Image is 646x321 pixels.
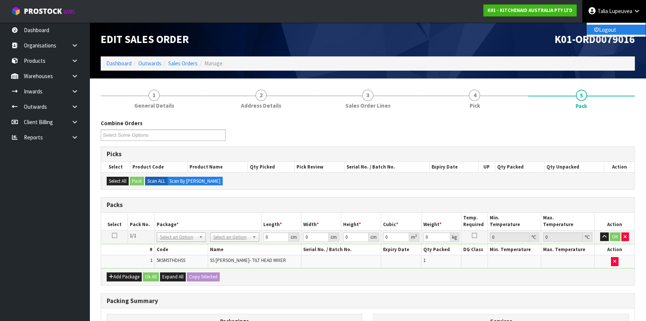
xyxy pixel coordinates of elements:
[587,25,646,35] a: Logout
[415,233,417,238] sup: 3
[541,244,595,255] th: Max. Temperature
[421,213,461,230] th: Weight
[604,162,634,172] th: Action
[101,213,128,230] th: Select
[208,244,301,255] th: Name
[63,8,75,15] small: WMS
[154,244,208,255] th: Code
[107,201,629,209] h3: Packs
[545,162,604,172] th: Qty Unpacked
[138,60,161,67] a: Outwards
[461,244,488,255] th: DG Class
[301,213,341,230] th: Width
[210,257,286,263] span: SS [PERSON_NAME]- TILT HEAD MIXER
[101,244,154,255] th: #
[241,102,281,109] span: Address Details
[160,272,186,281] button: Expand All
[488,244,541,255] th: Min. Temperature
[576,102,587,110] span: Pack
[595,244,634,255] th: Action
[495,162,544,172] th: Qty Packed
[101,33,189,46] span: Edit Sales Order
[107,151,629,158] h3: Picks
[248,162,295,172] th: Qty Picked
[107,297,629,305] h3: Packing Summary
[381,213,421,230] th: Cubic
[160,233,196,242] span: Select an Option
[107,177,129,186] button: Select All
[329,232,339,242] div: cm
[167,177,223,186] label: Scan By [PERSON_NAME]
[610,232,620,241] button: OK
[345,162,430,172] th: Serial No. / Batch No.
[213,233,249,242] span: Select an Option
[187,272,220,281] button: Copy Selected
[154,213,261,230] th: Package
[409,232,419,242] div: m
[107,272,142,281] button: Add Package
[148,90,160,101] span: 1
[609,7,632,15] span: Lupeuvea
[261,213,301,230] th: Length
[598,7,608,15] span: Talia
[188,162,248,172] th: Product Name
[255,90,267,101] span: 2
[143,272,159,281] button: Ok All
[134,102,174,109] span: General Details
[576,90,587,101] span: 5
[341,213,381,230] th: Height
[24,6,62,16] span: ProStock
[450,232,459,242] div: kg
[529,232,539,242] div: ℃
[301,244,381,255] th: Serial No. / Batch No.
[583,232,592,242] div: ℃
[478,162,495,172] th: UP
[130,162,187,172] th: Product Code
[541,213,595,230] th: Max. Temperature
[150,257,153,263] span: 1
[555,33,635,46] span: K01-ORD0079016
[488,213,541,230] th: Min. Temperature
[128,213,155,230] th: Pack No.
[369,232,379,242] div: cm
[145,177,167,186] label: Scan ALL
[483,4,577,16] a: K01 - KITCHENAID AUSTRALIA PTY LTD
[362,90,373,101] span: 3
[130,232,136,239] span: 1/1
[595,213,634,230] th: Action
[106,60,132,67] a: Dashboard
[11,6,21,16] img: cube-alt.png
[289,232,299,242] div: cm
[381,244,421,255] th: Expiry Date
[130,177,144,186] button: Pack
[295,162,345,172] th: Pick Review
[423,257,426,263] span: 1
[345,102,391,109] span: Sales Order Lines
[421,244,461,255] th: Qty Packed
[469,90,480,101] span: 4
[101,162,130,172] th: Select
[461,213,488,230] th: Temp. Required
[487,7,573,13] strong: K01 - KITCHENAID AUSTRALIA PTY LTD
[162,274,184,280] span: Expand All
[429,162,478,172] th: Expiry Date
[469,102,480,109] span: Pick
[157,257,185,263] span: 5KSM5THDHSS
[168,60,198,67] a: Sales Orders
[101,119,142,127] label: Combine Orders
[204,60,223,67] span: Manage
